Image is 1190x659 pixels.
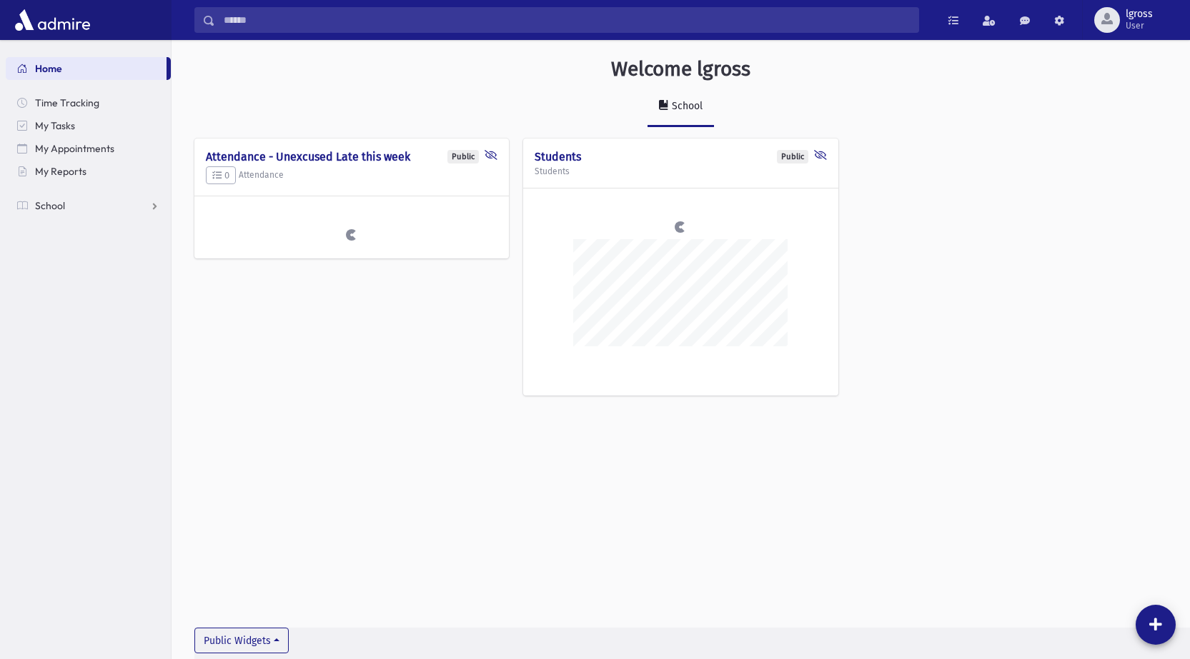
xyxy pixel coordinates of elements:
[648,87,714,127] a: School
[206,166,497,185] h5: Attendance
[777,150,808,164] div: Public
[35,165,86,178] span: My Reports
[6,137,171,160] a: My Appointments
[206,150,497,164] h4: Attendance - Unexcused Late this week
[35,119,75,132] span: My Tasks
[6,160,171,183] a: My Reports
[215,7,918,33] input: Search
[447,150,479,164] div: Public
[11,6,94,34] img: AdmirePro
[206,166,236,185] button: 0
[611,57,750,81] h3: Welcome lgross
[535,166,826,176] h5: Students
[6,194,171,217] a: School
[35,142,114,155] span: My Appointments
[535,150,826,164] h4: Students
[35,199,65,212] span: School
[35,62,62,75] span: Home
[35,96,99,109] span: Time Tracking
[1126,20,1153,31] span: User
[669,100,703,112] div: School
[6,114,171,137] a: My Tasks
[6,91,171,114] a: Time Tracking
[212,170,229,181] span: 0
[6,57,167,80] a: Home
[1126,9,1153,20] span: lgross
[194,628,289,653] button: Public Widgets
